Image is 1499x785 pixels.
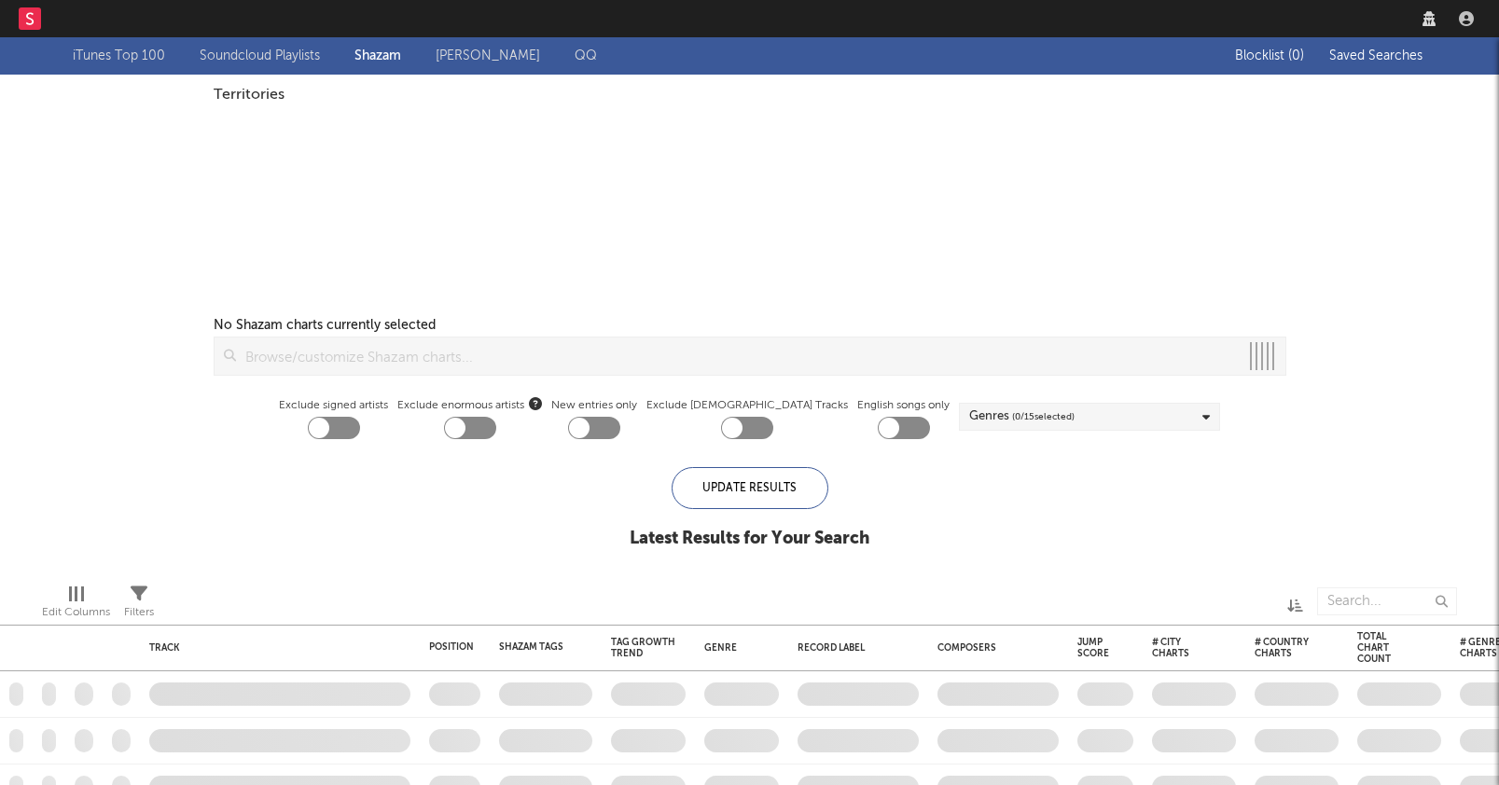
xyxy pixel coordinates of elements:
[574,638,592,656] button: Filter by Shazam Tags
[1255,637,1311,659] div: # Country Charts
[200,45,320,67] a: Soundcloud Playlists
[1077,637,1109,659] div: Jump Score
[73,45,165,67] a: iTunes Top 100
[1235,49,1304,62] span: Blocklist
[672,467,828,509] div: Update Results
[969,406,1075,428] div: Genres
[937,642,1049,654] div: Composers
[1012,406,1075,428] span: ( 0 / 15 selected)
[279,394,388,417] label: Exclude signed artists
[575,45,597,67] a: QQ
[646,394,848,417] label: Exclude [DEMOGRAPHIC_DATA] Tracks
[499,641,564,653] div: Shazam Tags
[1423,639,1441,657] button: Filter by Total Chart Count
[529,394,542,412] button: Exclude enormous artists
[1288,49,1304,62] span: ( 0 )
[214,314,436,337] div: No Shazam charts currently selected
[611,637,676,659] div: Tag Growth Trend
[630,528,869,550] div: Latest Results for Your Search
[1324,48,1426,63] button: Saved Searches
[1152,637,1208,659] div: # City Charts
[1118,639,1137,657] button: Filter by Jump Score
[397,394,542,417] span: Exclude enormous artists
[1317,587,1457,615] input: Search...
[42,578,110,632] div: Edit Columns
[236,337,1239,375] input: Browse/customize Shazam charts...
[857,394,950,417] label: English songs only
[124,578,154,632] div: Filters
[704,642,770,654] div: Genre
[42,601,110,624] div: Edit Columns
[149,642,401,654] div: Track
[429,641,474,653] div: Position
[124,601,154,624] div: Filters
[483,638,502,656] button: Filter by Position
[1320,639,1339,657] button: Filter by # Country Charts
[551,394,637,417] label: New entries only
[798,642,909,654] div: Record Label
[1217,639,1236,657] button: Filter by # City Charts
[436,45,540,67] a: [PERSON_NAME]
[1329,49,1426,62] span: Saved Searches
[1357,631,1413,665] div: Total Chart Count
[214,84,1286,106] div: Territories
